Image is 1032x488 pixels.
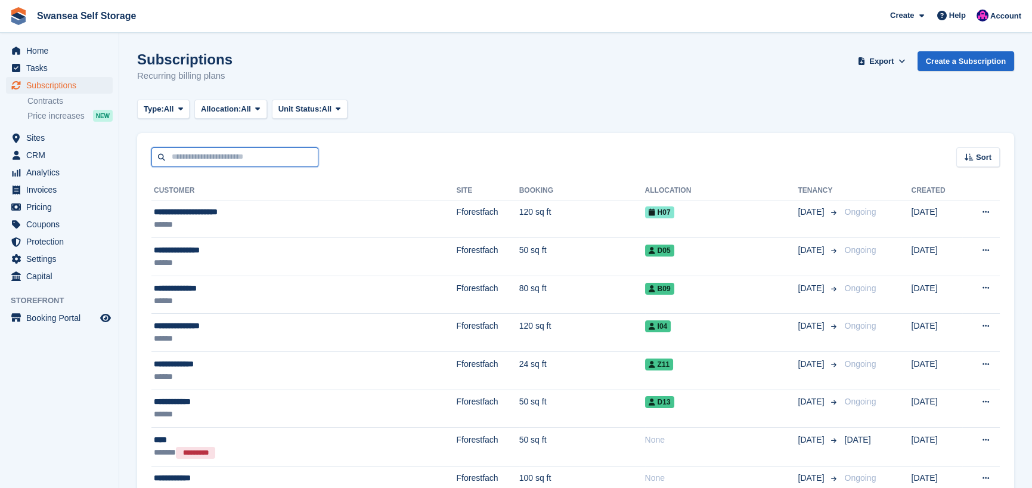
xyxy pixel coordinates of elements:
a: menu [6,164,113,181]
span: Booking Portal [26,310,98,326]
span: Subscriptions [26,77,98,94]
span: H07 [645,206,674,218]
a: menu [6,60,113,76]
span: Pricing [26,199,98,215]
span: D13 [645,396,674,408]
a: menu [6,268,113,285]
img: Donna Davies [977,10,988,21]
a: Price increases NEW [27,109,113,122]
td: 120 sq ft [519,200,645,238]
span: Storefront [11,295,119,307]
h1: Subscriptions [137,51,233,67]
a: menu [6,216,113,233]
span: All [241,103,251,115]
a: menu [6,233,113,250]
td: [DATE] [911,238,962,276]
td: 24 sq ft [519,352,645,390]
td: Fforestfach [457,390,519,428]
span: Protection [26,233,98,250]
span: Help [949,10,966,21]
span: Price increases [27,110,85,122]
td: [DATE] [911,428,962,466]
span: Z11 [645,359,674,370]
div: None [645,472,798,484]
td: Fforestfach [457,314,519,352]
a: menu [6,181,113,198]
span: Type: [144,103,164,115]
span: Ongoing [844,321,876,331]
td: Fforestfach [457,238,519,276]
span: Settings [26,251,98,267]
a: menu [6,251,113,267]
span: [DATE] [798,244,826,257]
td: 120 sq ft [519,314,645,352]
span: [DATE] [798,358,826,370]
a: menu [6,77,113,94]
span: Sites [26,129,98,146]
a: menu [6,129,113,146]
th: Booking [519,181,645,200]
span: I04 [645,320,671,332]
td: Fforestfach [457,200,519,238]
span: Ongoing [844,245,876,255]
td: [DATE] [911,314,962,352]
span: [DATE] [798,434,826,446]
a: menu [6,147,113,163]
a: Preview store [98,311,113,325]
a: Create a Subscription [918,51,1014,71]
span: [DATE] [798,396,826,408]
td: [DATE] [911,200,962,238]
span: Allocation: [201,103,241,115]
td: 50 sq ft [519,390,645,428]
span: Export [869,55,894,67]
img: stora-icon-8386f47178a22dfd0bd8f6a31ec36ba5ce8667c1dd55bd0f319d3a0aa187defe.svg [10,7,27,25]
span: [DATE] [844,435,870,444]
button: Allocation: All [194,100,267,119]
td: 80 sq ft [519,276,645,314]
p: Recurring billing plans [137,69,233,83]
td: Fforestfach [457,428,519,466]
span: All [322,103,332,115]
span: Ongoing [844,397,876,406]
span: B09 [645,283,674,295]
span: Invoices [26,181,98,198]
span: Tasks [26,60,98,76]
span: [DATE] [798,206,826,218]
span: Capital [26,268,98,285]
span: Create [890,10,914,21]
span: Ongoing [844,359,876,369]
th: Allocation [645,181,798,200]
a: Contracts [27,95,113,107]
a: Swansea Self Storage [32,6,141,26]
span: All [164,103,174,115]
span: [DATE] [798,282,826,295]
span: CRM [26,147,98,163]
span: Ongoing [844,283,876,293]
td: [DATE] [911,352,962,390]
span: Sort [976,152,991,163]
span: [DATE] [798,472,826,484]
a: menu [6,42,113,59]
th: Tenancy [798,181,839,200]
span: Home [26,42,98,59]
div: NEW [93,110,113,122]
span: Unit Status: [278,103,322,115]
td: [DATE] [911,276,962,314]
td: 50 sq ft [519,238,645,276]
button: Type: All [137,100,190,119]
span: D05 [645,245,674,257]
span: Analytics [26,164,98,181]
button: Unit Status: All [272,100,348,119]
td: 50 sq ft [519,428,645,466]
td: [DATE] [911,390,962,428]
td: Fforestfach [457,352,519,390]
span: [DATE] [798,320,826,332]
button: Export [856,51,908,71]
span: Ongoing [844,473,876,483]
span: Coupons [26,216,98,233]
span: Account [990,10,1021,22]
a: menu [6,310,113,326]
div: None [645,434,798,446]
th: Customer [151,181,457,200]
th: Site [457,181,519,200]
